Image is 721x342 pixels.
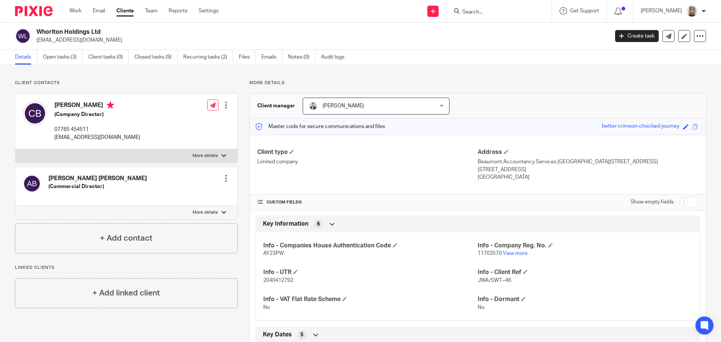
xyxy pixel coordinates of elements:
[249,80,706,86] p: More details
[36,36,604,44] p: [EMAIL_ADDRESS][DOMAIN_NAME]
[263,220,308,228] span: Key Information
[15,28,31,44] img: svg%3E
[263,251,284,256] span: AY23PW
[48,183,147,190] h5: (Commercial Director)
[36,28,490,36] h2: Whorlton Holdings Ltd
[321,50,350,65] a: Audit logs
[134,50,178,65] a: Closed tasks (9)
[309,101,318,110] img: LinkedIn%20Profile.jpeg
[478,166,698,173] p: [STREET_ADDRESS]
[503,251,528,256] a: View more
[15,50,37,65] a: Details
[641,7,682,15] p: [PERSON_NAME]
[323,103,364,108] span: [PERSON_NAME]
[462,9,529,16] input: Search
[263,278,293,283] span: 2040412792
[263,331,292,339] span: Key Dates
[100,232,152,244] h4: + Add contact
[686,5,698,17] img: Sara%20Zdj%C4%99cie%20.jpg
[116,7,134,15] a: Clients
[570,8,599,14] span: Get Support
[478,173,698,181] p: [GEOGRAPHIC_DATA]
[199,7,219,15] a: Settings
[263,242,478,250] h4: Info - Companies House Authentication Code
[255,123,385,130] p: Master code for secure communications and files
[43,50,83,65] a: Open tasks (3)
[257,158,478,166] p: Limited company
[48,175,147,182] h4: [PERSON_NAME] [PERSON_NAME]
[183,50,233,65] a: Recurring tasks (2)
[193,153,218,159] p: More details
[478,268,692,276] h4: Info - Client Ref
[300,331,303,339] span: 5
[478,251,502,256] span: 11703570
[93,7,105,15] a: Email
[169,7,187,15] a: Reports
[239,50,256,65] a: Files
[92,287,160,299] h4: + Add linked client
[23,175,41,193] img: svg%3E
[478,158,698,166] p: Beaumont Accountancy Services [GEOGRAPHIC_DATA][STREET_ADDRESS]
[54,134,140,141] p: [EMAIL_ADDRESS][DOMAIN_NAME]
[15,80,238,86] p: Client contacts
[478,278,511,283] span: JWA/SWT~46
[288,50,315,65] a: Notes (0)
[478,295,692,303] h4: Info - Dormant
[263,295,478,303] h4: Info - VAT Flat Rate Scheme
[263,305,270,310] span: No
[15,265,238,271] p: Linked clients
[630,198,674,206] label: Show empty fields
[478,242,692,250] h4: Info - Company Reg. No.
[54,111,140,118] h5: (Company Director)
[145,7,157,15] a: Team
[263,268,478,276] h4: Info - UTR
[257,148,478,156] h4: Client type
[193,209,218,215] p: More details
[15,6,53,16] img: Pixie
[257,102,295,110] h3: Client manager
[317,220,320,228] span: 6
[261,50,282,65] a: Emails
[23,101,47,125] img: svg%3E
[54,101,140,111] h4: [PERSON_NAME]
[69,7,81,15] a: Work
[107,101,114,109] i: Primary
[615,30,659,42] a: Create task
[478,148,698,156] h4: Address
[478,305,484,310] span: No
[88,50,129,65] a: Client tasks (0)
[54,126,140,133] p: 07765 454511
[602,122,679,131] div: better-crimson-checked-journey
[257,199,478,205] h4: CUSTOM FIELDS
